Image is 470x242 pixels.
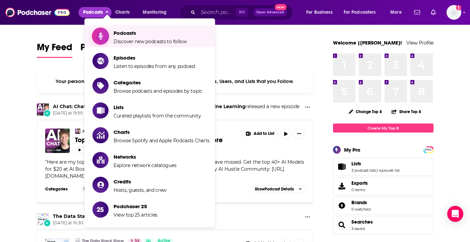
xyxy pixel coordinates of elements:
h3: Categories [45,186,75,192]
span: Networks [114,154,176,160]
span: For Business [306,8,333,17]
a: 1 episode list [377,168,400,173]
button: open menu [386,7,410,18]
span: Exports [351,180,368,186]
div: Search podcasts, credits, & more... [186,5,299,20]
span: Popular Feed [80,42,137,57]
a: Show notifications dropdown [428,7,439,18]
span: View top 25 articles [114,212,157,218]
button: open menu [301,7,341,18]
a: Top 10 AI Stories: Apple's AI, Intel, Nvidia & More [45,129,70,153]
button: Share Top 8 [391,105,421,118]
img: Podchaser - Follow, Share and Rate Podcasts [5,6,70,19]
span: Curated playlists from the community [114,113,201,119]
button: close menu [78,7,112,18]
button: Show More Button [294,129,305,139]
span: Monitoring [143,8,166,17]
span: Logged in as Ruth_Nebius [447,5,461,20]
span: Lists [333,158,433,176]
button: Show More Button [302,213,313,222]
span: Lists [351,161,361,167]
span: Podcasts [114,30,187,36]
span: Show Podcast Details [255,187,294,191]
h3: released a new episode [53,213,160,220]
span: Top 10 AI Stories: Apple's AI, Intel, Nvidia & More [75,136,223,144]
span: , [376,168,377,173]
span: Explore network catalogues [114,162,176,168]
span: [DATE] at 10:30 [53,220,160,226]
div: Your personalized Feed is curated based on the Podcasts, Creators, Users, and Lists that you Follow. [37,70,313,93]
span: My Feed [37,42,72,57]
a: Lists [335,162,349,171]
button: open menu [339,7,386,18]
span: " " [45,159,304,179]
a: Searches [351,219,373,225]
span: Charts [114,129,210,135]
a: AI Chat: ChatGPT & AI News, Artificial Intelligence, OpenAI, Machine Learning [53,103,246,109]
a: View Profile [406,39,433,46]
button: Show More Button [302,103,313,112]
span: Browse Spotify and Apple Podcasts Charts [114,138,210,144]
span: Discover new podcasts to follow [114,38,187,45]
a: Lists [351,161,400,167]
a: Technology [81,186,109,192]
button: Show More Button [243,129,278,139]
a: PRO [424,147,432,152]
img: AI Chat: ChatGPT & AI News, Artificial Intelligence, OpenAI, Machine Learning [75,129,80,134]
a: 0 watched [351,207,371,212]
span: Hosts, guests, and crew [114,187,166,193]
a: My Feed [37,42,72,58]
span: Credits [114,178,166,185]
span: For Podcasters [344,8,376,17]
span: Browse podcasts and episodes by topic [114,88,202,94]
span: [DATE] at 19:59 [53,110,299,116]
a: Popular Feed [80,42,137,58]
span: ⌘ K [236,8,248,17]
span: Exports [335,181,349,191]
button: 11m 8s [75,147,100,153]
span: Lists [114,104,201,110]
div: New Episode [44,219,51,227]
a: 3 podcast lists [351,168,376,173]
span: Charts [115,8,130,17]
span: New [275,4,287,10]
a: Brands [351,199,371,206]
button: ShowPodcast Details [252,185,305,193]
button: Show profile menu [447,5,461,20]
img: User Profile [447,5,461,20]
span: Brands [351,199,367,206]
a: Create My Top 8 [333,124,433,133]
a: Searches [335,220,349,230]
a: Charts [111,7,134,18]
span: Here are my top 10 favorite news stories from last week that you may have missed. Get the top 40+... [45,159,304,179]
span: 0 items [351,187,368,192]
a: Welcome |[PERSON_NAME]! [333,39,402,46]
a: 3 saved [351,226,365,231]
div: Open Intercom Messenger [447,206,463,222]
img: AI Chat: ChatGPT & AI News, Artificial Intelligence, OpenAI, Machine Learning [37,103,49,115]
a: The Data Stack Show [53,213,106,219]
h3: released a new episode [53,103,299,110]
button: open menu [138,7,175,18]
span: Podcasts [83,8,103,17]
span: Episodes [114,55,196,61]
span: Open Advanced [256,11,284,14]
button: Open AdvancedNew [253,8,287,16]
span: Searches [333,216,433,234]
span: Add to List [254,131,274,136]
a: Exports [333,177,433,195]
img: The Data Stack Show [37,213,49,225]
a: AI Chat: ChatGPT & AI News, Artificial Intelligence, OpenAI, Machine Learning [82,129,137,134]
span: Brands [333,196,433,215]
a: Show notifications dropdown [411,7,423,18]
input: Search podcasts, credits, & more... [198,7,236,18]
span: Listen to episodes from any podcast [114,63,196,69]
div: My Pro [344,147,360,153]
a: Brands [335,201,349,210]
button: Change Top 8 [345,107,386,116]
